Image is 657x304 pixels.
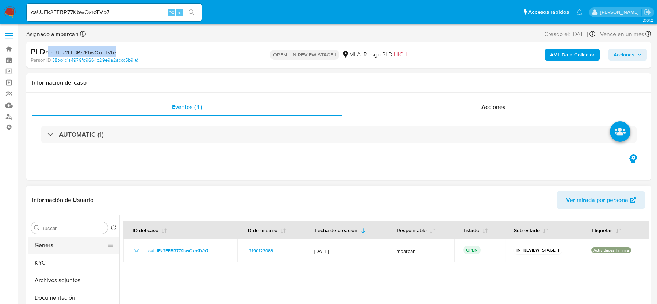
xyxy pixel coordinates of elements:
b: AML Data Collector [550,49,595,61]
button: search-icon [184,7,199,17]
div: Creado el: [DATE] [544,29,595,39]
h3: AUTOMATIC (1) [59,130,104,139]
span: Riesgo PLD: [364,51,407,59]
span: Acciones [614,49,634,61]
span: Acciones [481,103,506,111]
button: Ver mirada por persona [557,191,645,209]
b: Person ID [31,57,51,63]
div: MLA [342,51,361,59]
a: 38bc4c1a4979fd9664b29e9a2accc5b9 [52,57,138,63]
button: Volver al orden por defecto [111,225,116,233]
span: ⌥ [169,9,174,16]
h1: Información del caso [32,79,645,86]
span: Accesos rápidos [528,8,569,16]
input: Buscar [41,225,105,231]
span: HIGH [394,50,407,59]
span: Asignado a [26,30,78,38]
span: Eventos ( 1 ) [172,103,202,111]
span: - [597,29,599,39]
input: Buscar usuario o caso... [27,8,202,17]
div: AUTOMATIC (1) [41,126,637,143]
button: KYC [28,254,119,272]
span: s [178,9,181,16]
h1: Información de Usuario [32,196,93,204]
button: Acciones [608,49,647,61]
b: PLD [31,46,45,57]
p: magali.barcan@mercadolibre.com [600,9,641,16]
span: Ver mirada por persona [566,191,628,209]
p: OPEN - IN REVIEW STAGE I [270,50,339,60]
button: AML Data Collector [545,49,600,61]
b: mbarcan [54,30,78,38]
button: Buscar [34,225,40,231]
span: # caUJFk2FFBR77KbwOxroTVb7 [45,49,116,56]
a: Notificaciones [576,9,583,15]
a: Salir [644,8,652,16]
button: General [28,237,114,254]
button: Archivos adjuntos [28,272,119,289]
span: Vence en un mes [600,30,644,38]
